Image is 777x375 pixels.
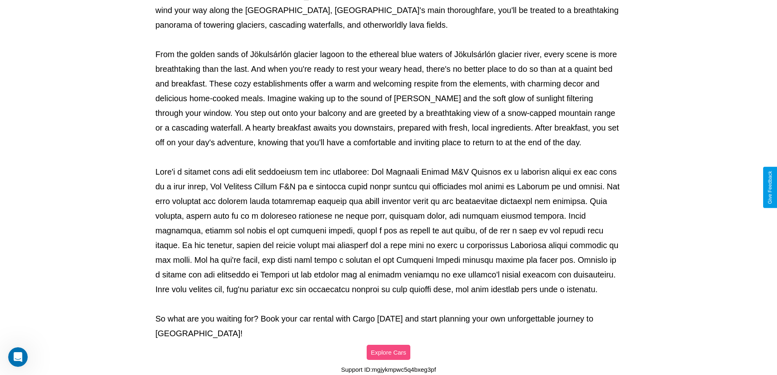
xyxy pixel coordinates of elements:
[341,364,436,375] p: Support ID: mgjykmpwc5q4bxeg3pf
[367,345,410,360] button: Explore Cars
[8,347,28,367] iframe: Intercom live chat
[767,171,773,204] div: Give Feedback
